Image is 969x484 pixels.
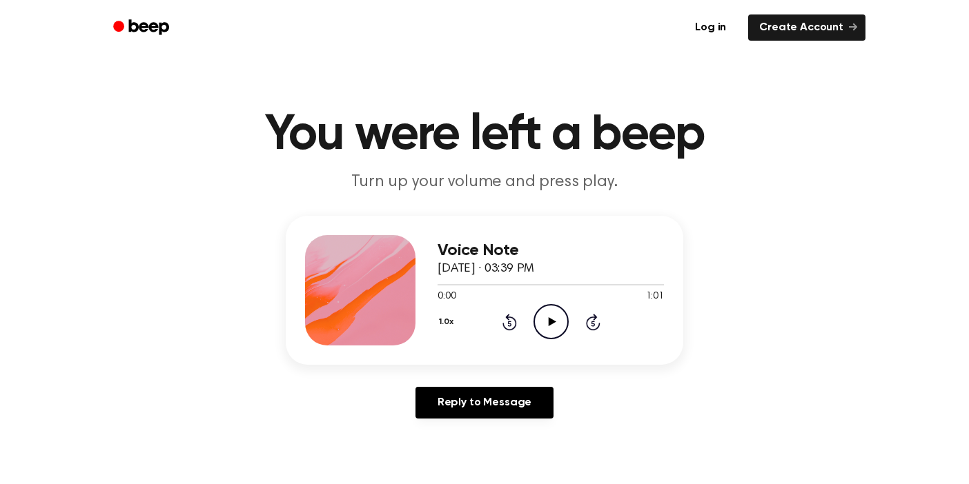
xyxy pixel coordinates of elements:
[438,310,458,334] button: 1.0x
[438,241,664,260] h3: Voice Note
[438,290,456,304] span: 0:00
[415,387,554,419] a: Reply to Message
[131,110,838,160] h1: You were left a beep
[681,12,740,43] a: Log in
[219,171,750,194] p: Turn up your volume and press play.
[748,14,865,41] a: Create Account
[104,14,182,41] a: Beep
[646,290,664,304] span: 1:01
[438,263,534,275] span: [DATE] · 03:39 PM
